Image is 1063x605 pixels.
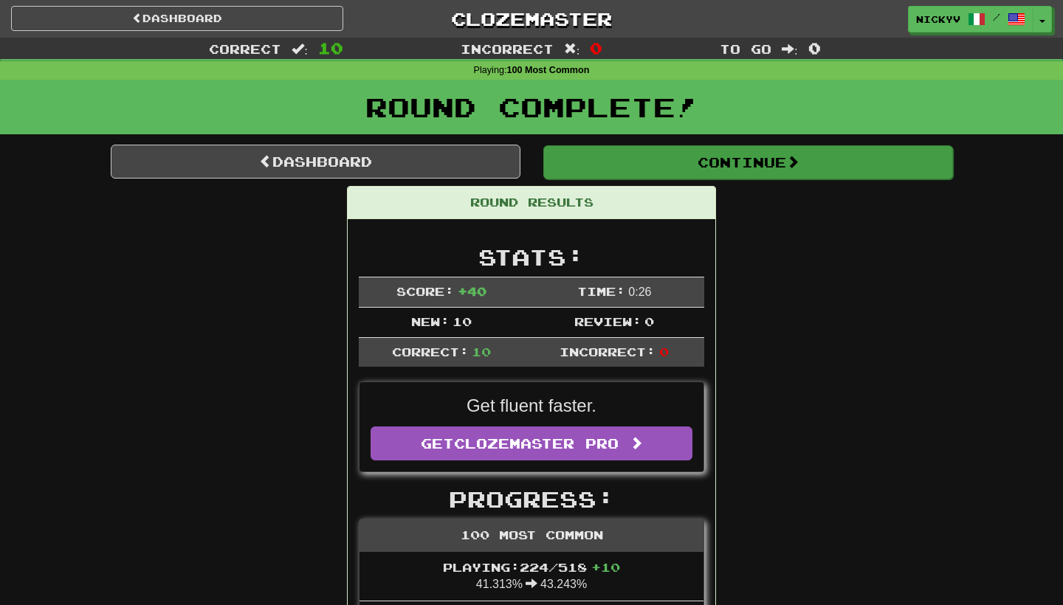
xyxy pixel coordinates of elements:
span: Score: [396,284,454,298]
span: Clozemaster Pro [454,435,619,452]
span: 0 : 26 [628,286,651,298]
span: nickyv [916,13,960,26]
span: 10 [453,314,472,328]
span: 0 [644,314,654,328]
h2: Progress: [359,487,704,511]
a: Clozemaster [365,6,698,32]
div: 100 Most Common [360,519,703,552]
span: / [993,12,1000,22]
span: + 40 [458,284,486,298]
span: 0 [590,39,602,57]
a: GetClozemaster Pro [371,426,692,460]
span: Correct: [392,345,469,359]
span: Correct [209,41,281,56]
strong: 100 Most Common [506,65,589,75]
span: 0 [659,345,669,359]
span: + 10 [591,560,620,574]
span: 0 [808,39,821,57]
span: : [782,43,798,55]
span: Review: [574,314,641,328]
div: Round Results [348,187,715,219]
span: : [564,43,580,55]
span: 10 [318,39,343,57]
span: Playing: 224 / 518 [443,560,620,574]
h2: Stats: [359,245,704,269]
p: Get fluent faster. [371,393,692,418]
a: Dashboard [11,6,343,31]
a: Dashboard [111,145,520,179]
span: Incorrect [461,41,554,56]
span: : [292,43,308,55]
span: Incorrect: [560,345,656,359]
span: To go [720,41,771,56]
span: 10 [472,345,491,359]
h1: Round Complete! [5,92,1058,122]
a: nickyv / [908,6,1033,32]
li: 41.313% 43.243% [360,552,703,602]
span: New: [411,314,450,328]
span: Time: [577,284,625,298]
button: Continue [543,145,953,179]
